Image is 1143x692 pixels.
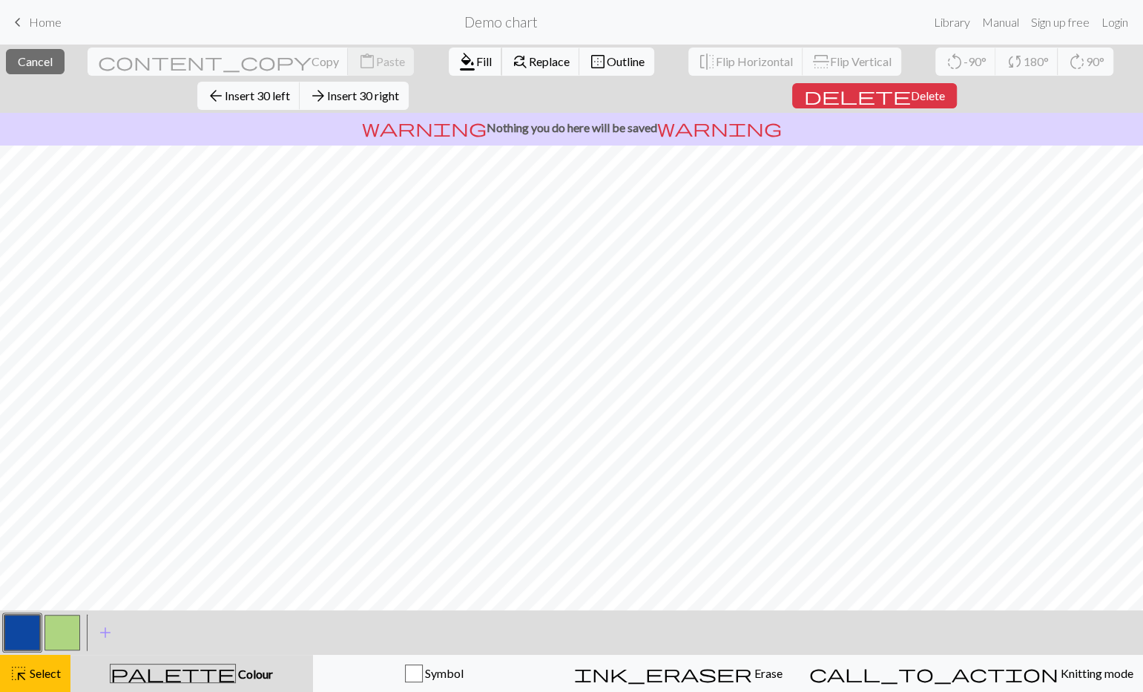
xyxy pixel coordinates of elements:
button: Symbol [313,655,556,692]
span: Insert 30 right [327,88,399,102]
a: Home [9,10,62,35]
span: sync [1005,51,1023,72]
button: Fill [449,48,502,76]
span: arrow_back [207,85,225,106]
button: Delete [792,83,957,108]
span: Outline [607,54,645,68]
span: Knitting mode [1058,666,1133,680]
p: Nothing you do here will be saved [6,119,1137,137]
span: Colour [236,667,273,681]
a: Login [1096,7,1134,37]
span: Fill [476,54,492,68]
button: 180° [995,48,1058,76]
span: rotate_left [945,51,963,72]
span: Cancel [18,54,53,68]
span: highlight_alt [10,663,27,684]
span: keyboard_arrow_left [9,12,27,33]
span: warning [657,117,782,138]
span: flip [698,51,716,72]
span: Flip Horizontal [716,54,793,68]
span: Select [27,666,61,680]
button: Flip Vertical [803,48,901,76]
span: border_outer [589,51,607,72]
button: Replace [501,48,580,76]
span: call_to_action [809,663,1058,684]
button: Cancel [6,49,65,74]
button: -90° [935,48,996,76]
span: flip [811,53,831,71]
span: Erase [751,666,782,680]
button: Insert 30 right [300,82,409,110]
button: Erase [556,655,800,692]
span: Copy [311,54,338,68]
button: 90° [1058,48,1113,76]
span: 90° [1085,54,1104,68]
span: Insert 30 left [225,88,290,102]
a: Manual [976,7,1025,37]
span: content_copy [97,51,311,72]
span: ink_eraser [573,663,751,684]
span: Symbol [423,666,464,680]
span: rotate_right [1067,51,1085,72]
span: 180° [1023,54,1048,68]
span: Replace [529,54,570,68]
span: Flip Vertical [830,54,892,68]
span: Home [29,15,62,29]
a: Library [928,7,976,37]
span: find_replace [511,51,529,72]
span: -90° [963,54,986,68]
span: warning [362,117,487,138]
h2: Demo chart [464,13,538,30]
span: arrow_forward [309,85,327,106]
span: add [96,622,114,643]
button: Knitting mode [800,655,1143,692]
a: Sign up free [1025,7,1096,37]
span: Delete [911,88,945,102]
button: Outline [579,48,654,76]
span: format_color_fill [458,51,476,72]
button: Colour [70,655,313,692]
button: Insert 30 left [197,82,300,110]
button: Flip Horizontal [688,48,803,76]
span: delete [804,85,911,106]
button: Copy [88,48,349,76]
span: palette [111,663,235,684]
